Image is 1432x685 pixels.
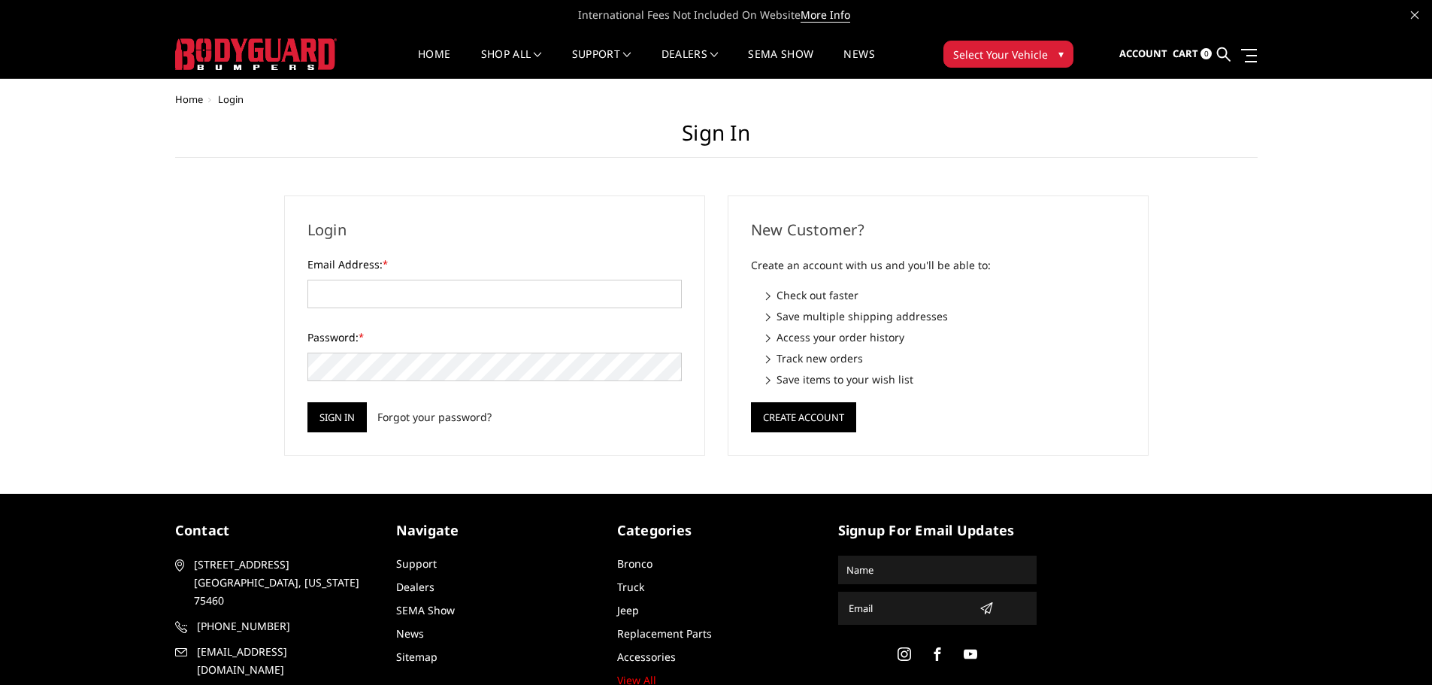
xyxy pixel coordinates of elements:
[307,329,682,345] label: Password:
[617,520,816,541] h5: Categories
[307,219,682,241] h2: Login
[748,49,813,78] a: SEMA Show
[943,41,1073,68] button: Select Your Vehicle
[218,92,244,106] span: Login
[840,558,1034,582] input: Name
[175,120,1258,158] h1: Sign in
[838,520,1037,541] h5: signup for email updates
[572,49,631,78] a: Support
[307,402,367,432] input: Sign in
[843,49,874,78] a: News
[307,256,682,272] label: Email Address:
[396,556,437,571] a: Support
[617,580,644,594] a: Truck
[766,287,1125,303] li: Check out faster
[766,350,1125,366] li: Track new orders
[843,596,973,620] input: Email
[175,617,374,635] a: [PHONE_NUMBER]
[1058,46,1064,62] span: ▾
[175,520,374,541] h5: contact
[377,409,492,425] a: Forgot your password?
[751,408,856,423] a: Create Account
[1173,34,1212,74] a: Cart 0
[751,256,1125,274] p: Create an account with us and you'll be able to:
[662,49,719,78] a: Dealers
[396,626,424,641] a: News
[396,520,595,541] h5: Navigate
[801,8,850,23] a: More Info
[751,219,1125,241] h2: New Customer?
[175,643,374,679] a: [EMAIL_ADDRESS][DOMAIN_NAME]
[396,650,437,664] a: Sitemap
[418,49,450,78] a: Home
[175,38,337,70] img: BODYGUARD BUMPERS
[953,47,1048,62] span: Select Your Vehicle
[751,402,856,432] button: Create Account
[617,556,652,571] a: Bronco
[766,308,1125,324] li: Save multiple shipping addresses
[1173,47,1198,60] span: Cart
[481,49,542,78] a: shop all
[396,580,434,594] a: Dealers
[617,603,639,617] a: Jeep
[197,643,371,679] span: [EMAIL_ADDRESS][DOMAIN_NAME]
[1200,48,1212,59] span: 0
[175,92,203,106] a: Home
[617,626,712,641] a: Replacement Parts
[766,329,1125,345] li: Access your order history
[194,556,368,610] span: [STREET_ADDRESS] [GEOGRAPHIC_DATA], [US_STATE] 75460
[766,371,1125,387] li: Save items to your wish list
[617,650,676,664] a: Accessories
[1119,47,1167,60] span: Account
[1119,34,1167,74] a: Account
[197,617,371,635] span: [PHONE_NUMBER]
[396,603,455,617] a: SEMA Show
